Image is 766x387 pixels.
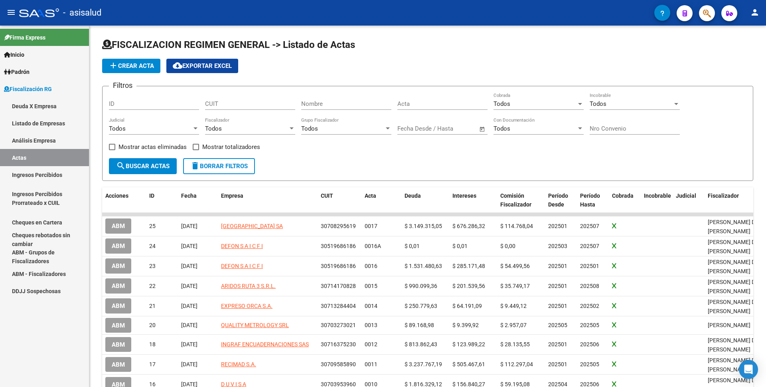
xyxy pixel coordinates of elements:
[361,187,401,214] datatable-header-cell: Acta
[705,187,764,214] datatable-header-cell: Fiscalizador
[221,193,243,199] span: Empresa
[321,341,356,347] span: 30716375230
[63,4,101,22] span: - asisalud
[112,341,125,348] span: ABM
[221,322,289,328] span: QUALITY METROLOGY SRL
[183,158,255,174] button: Borrar Filtros
[321,223,356,229] span: 30708295619
[452,263,485,269] span: $ 285.171,48
[405,322,434,328] span: $ 89.168,98
[181,223,197,229] span: [DATE]
[118,142,187,152] span: Mostrar actas eliminadas
[105,318,131,333] button: ABM
[149,341,156,347] span: 18
[577,187,609,214] datatable-header-cell: Período Hasta
[321,243,356,249] span: 30519686186
[149,322,156,328] span: 20
[708,259,758,274] span: Bento Da Silva Tulio
[109,80,136,91] h3: Filtros
[500,263,530,269] span: $ 54.499,56
[105,357,131,372] button: ABM
[500,283,530,289] span: $ 35.749,17
[105,193,128,199] span: Acciones
[178,187,218,214] datatable-header-cell: Fecha
[149,283,156,289] span: 22
[405,283,437,289] span: $ 990.099,36
[548,341,567,347] span: 202501
[4,85,52,93] span: Fiscalización RG
[500,322,527,328] span: $ 2.957,07
[580,283,599,289] span: 202508
[109,125,126,132] span: Todos
[708,279,758,294] span: Bento Da Silva Tulio
[190,163,248,170] span: Borrar Filtros
[365,223,377,229] span: 0017
[494,125,510,132] span: Todos
[548,243,567,249] span: 202503
[405,263,442,269] span: $ 1.531.480,63
[181,322,197,328] span: [DATE]
[181,303,197,309] span: [DATE]
[500,303,527,309] span: $ 9.449,12
[405,223,442,229] span: $ 3.149.315,05
[321,283,356,289] span: 30714170828
[405,361,442,367] span: $ 3.237.767,19
[405,193,421,199] span: Deuda
[500,193,531,208] span: Comisión Fiscalizador
[301,125,318,132] span: Todos
[221,283,276,289] span: ARIDOS RUTA 3 S.R.L.
[221,243,263,249] span: DEFON S A I C F I
[405,341,437,347] span: $ 813.862,43
[112,263,125,270] span: ABM
[405,303,437,309] span: $ 250.779,63
[221,223,283,229] span: [GEOGRAPHIC_DATA] SA
[149,243,156,249] span: 24
[190,161,200,171] mat-icon: delete
[109,62,154,69] span: Crear Acta
[166,59,238,73] button: Exportar EXCEL
[708,219,758,234] span: Bento Da Silva Tulio
[500,341,530,347] span: $ 28.135,55
[221,303,272,309] span: EXPRESO ORCA S.A.
[4,33,45,42] span: Firma Express
[321,263,356,269] span: 30519686186
[365,283,377,289] span: 0015
[105,238,131,253] button: ABM
[4,67,30,76] span: Padrón
[548,283,567,289] span: 202501
[452,243,468,249] span: $ 0,01
[149,193,154,199] span: ID
[580,223,599,229] span: 202507
[673,187,705,214] datatable-header-cell: Judicial
[500,361,533,367] span: $ 112.297,04
[221,263,263,269] span: DEFON S A I C F I
[494,100,510,107] span: Todos
[365,243,381,249] span: 0016A
[221,341,309,347] span: INGRAF ENCUADERNACIONES SAS
[202,142,260,152] span: Mostrar totalizadores
[105,278,131,293] button: ABM
[612,193,634,199] span: Cobrada
[181,193,197,199] span: Fecha
[545,187,577,214] datatable-header-cell: Período Desde
[149,303,156,309] span: 21
[102,39,355,50] span: FISCALIZACION REGIMEN GENERAL -> Listado de Actas
[181,283,197,289] span: [DATE]
[452,303,482,309] span: $ 64.191,09
[112,303,125,310] span: ABM
[500,243,515,249] span: $ 0,00
[580,341,599,347] span: 202506
[548,193,568,208] span: Período Desde
[452,322,479,328] span: $ 9.399,92
[739,360,758,379] div: Open Intercom Messenger
[405,243,420,249] span: $ 0,01
[452,193,476,199] span: Intereses
[181,341,197,347] span: [DATE]
[365,322,377,328] span: 0013
[116,163,170,170] span: Buscar Actas
[218,187,318,214] datatable-header-cell: Empresa
[590,100,606,107] span: Todos
[112,283,125,290] span: ABM
[548,361,567,367] span: 202501
[105,298,131,313] button: ABM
